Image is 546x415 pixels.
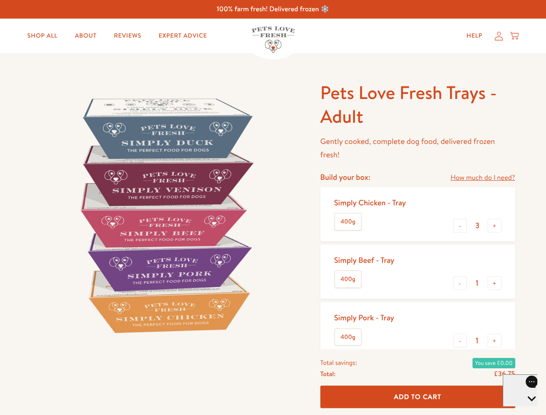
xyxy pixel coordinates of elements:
[20,27,64,45] a: Shop All
[320,357,357,368] span: Total savings:
[503,374,537,406] iframe: Gorgias live chat messenger
[320,386,515,409] button: Add To Cart
[494,369,515,379] span: £36.75
[334,198,406,207] div: Simply Chicken - Tray
[453,334,467,348] button: -
[335,214,361,230] label: 400g
[473,358,515,368] span: You save £0.00
[68,27,103,45] a: About
[453,276,467,290] button: -
[334,313,394,322] div: Simply Pork - Tray
[460,27,489,45] a: Help
[334,255,394,265] div: Simply Beef - Tray
[320,368,335,380] span: Total:
[320,81,515,128] h1: Pets Love Fresh Trays - Adult
[107,27,148,45] a: Reviews
[335,271,361,287] label: 400g
[252,26,295,53] img: Pets Love Fresh
[320,172,370,182] h4: Build your box:
[488,276,501,290] button: +
[488,334,501,348] button: +
[488,219,501,233] button: +
[450,172,515,184] a: How much do I need?
[320,135,515,161] p: Gently cooked, complete dog food, delivered frozen fresh!
[394,392,441,401] span: Add To Cart
[152,27,214,45] a: Expert Advice
[453,219,467,233] button: -
[335,329,361,345] label: 400g
[31,81,300,349] img: Pets Love Fresh Trays - Adult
